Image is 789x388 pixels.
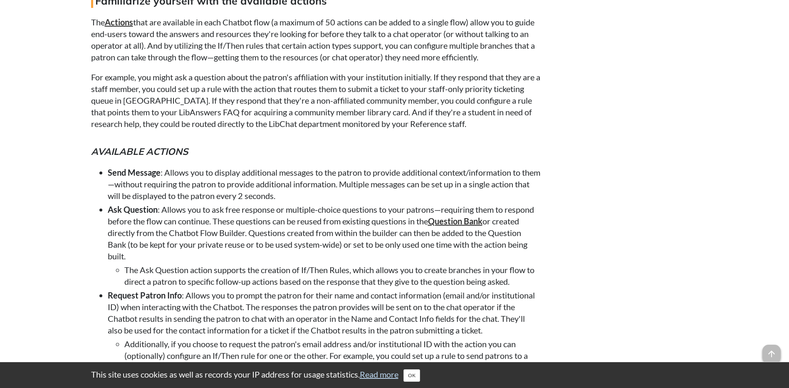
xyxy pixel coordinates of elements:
[762,345,781,363] span: arrow_upward
[428,216,482,226] a: Question Bank
[124,338,540,385] li: Additionally, if you choose to request the patron's email address and/or institutional ID with th...
[124,264,540,287] li: The Ask Question action supports the creation of If/Then Rules, which allows you to create branch...
[108,167,540,201] li: : Allows you to display additional messages to the patron to provide additional context/informati...
[91,71,540,129] p: For example, you might ask a question about the patron's affiliation with your institution initia...
[108,204,158,214] strong: Ask Question
[91,145,540,158] h5: Available Actions
[360,369,398,379] a: Read more
[762,346,781,356] a: arrow_upward
[108,204,540,287] li: : Allows you to ask free response or multiple-choice questions to your patrons—requiring them to ...
[83,368,707,382] div: This site uses cookies as well as records your IP address for usage statistics.
[105,17,133,27] a: Actions
[108,167,161,177] strong: Send Message
[108,290,182,300] strong: Request Patron Info
[91,16,540,63] p: The that are available in each Chatbot flow (a maximum of 50 actions can be added to a single flo...
[108,216,527,261] span: or created directly from the Chatbot Flow Builder. Questions created from within the builder can ...
[108,289,540,385] li: : Allows you to prompt the patron for their name and contact information (email and/or institutio...
[403,369,420,382] button: Close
